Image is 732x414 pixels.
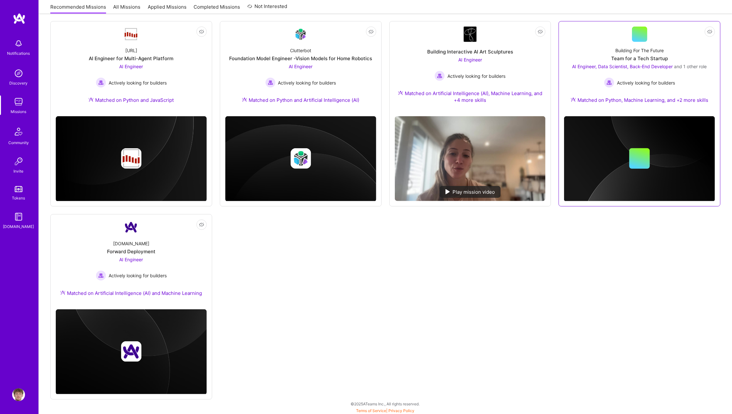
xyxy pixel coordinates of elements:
[12,155,25,168] img: Invite
[13,13,26,24] img: logo
[121,148,141,169] img: Company logo
[119,257,143,262] span: AI Engineer
[707,29,712,34] i: icon EyeClosed
[14,168,24,175] div: Invite
[11,108,27,115] div: Missions
[12,67,25,80] img: discovery
[56,220,207,304] a: Company Logo[DOMAIN_NAME]Forward DeploymentAI Engineer Actively looking for buildersActively look...
[56,116,207,202] img: cover
[107,248,155,255] div: Forward Deployment
[15,186,22,192] img: tokens
[96,271,106,281] img: Actively looking for builders
[225,27,376,111] a: Company LogoClutterbotFoundation Model Engineer -Vision Models for Home RoboticsAI Engineer Activ...
[242,97,359,103] div: Matched on Python and Artificial Intelligence (AI)
[125,47,137,54] div: [URL]
[458,57,482,62] span: AI Engineer
[278,79,336,86] span: Actively looking for builders
[10,80,28,86] div: Discovery
[109,272,167,279] span: Actively looking for builders
[564,116,715,202] img: cover
[123,220,139,235] img: Company Logo
[369,29,374,34] i: icon EyeClosed
[290,47,311,54] div: Clutterbot
[60,290,202,296] div: Matched on Artificial Intelligence (AI) and Machine Learning
[56,309,207,395] img: cover
[538,29,543,34] i: icon EyeClosed
[113,240,149,247] div: [DOMAIN_NAME]
[440,186,501,198] div: Play mission video
[89,55,173,62] div: AI Engineer for Multi-Agent Platform
[674,64,707,69] span: and 1 other role
[199,29,204,34] i: icon EyeClosed
[435,71,445,81] img: Actively looking for builders
[119,64,143,69] span: AI Engineer
[398,90,403,95] img: Ateam Purple Icon
[38,396,732,412] div: © 2025 ATeams Inc., All rights reserved.
[194,4,240,14] a: Completed Missions
[229,55,372,62] div: Foundation Model Engineer -Vision Models for Home Robotics
[123,28,139,41] img: Company Logo
[60,290,65,295] img: Ateam Purple Icon
[604,77,614,88] img: Actively looking for builders
[12,210,25,223] img: guide book
[88,97,94,102] img: Ateam Purple Icon
[88,97,174,103] div: Matched on Python and JavaScript
[11,124,26,139] img: Community
[356,408,386,413] a: Terms of Service
[290,148,311,169] img: Company logo
[113,4,141,14] a: All Missions
[12,195,25,201] div: Tokens
[464,27,477,42] img: Company Logo
[56,27,207,111] a: Company Logo[URL]AI Engineer for Multi-Agent PlatformAI Engineer Actively looking for buildersAct...
[356,408,414,413] span: |
[388,408,414,413] a: Privacy Policy
[7,50,30,57] div: Notifications
[617,79,675,86] span: Actively looking for builders
[8,139,29,146] div: Community
[3,223,34,230] div: [DOMAIN_NAME]
[564,27,715,111] a: Building For The FutureTeam for a Tech StartupAI Engineer, Data Scientist, Back-End Developer and...
[121,341,141,362] img: Company logo
[96,77,106,88] img: Actively looking for builders
[572,64,673,69] span: AI Engineer, Data Scientist, Back-End Developer
[571,97,708,103] div: Matched on Python, Machine Learning, and +2 more skills
[447,73,505,79] span: Actively looking for builders
[50,4,106,14] a: Recommended Missions
[199,222,204,227] i: icon EyeClosed
[445,189,450,194] img: play
[247,3,287,14] a: Not Interested
[109,79,167,86] span: Actively looking for builders
[615,47,664,54] div: Building For The Future
[12,95,25,108] img: teamwork
[289,64,312,69] span: AI Engineer
[242,97,247,102] img: Ateam Purple Icon
[12,388,25,401] img: User Avatar
[11,388,27,401] a: User Avatar
[293,27,308,42] img: Company Logo
[12,37,25,50] img: bell
[427,48,513,55] div: Building Interactive AI Art Sculptures
[611,55,668,62] div: Team for a Tech Startup
[395,27,546,111] a: Company LogoBuilding Interactive AI Art SculpturesAI Engineer Actively looking for buildersActive...
[265,77,276,88] img: Actively looking for builders
[395,116,546,201] img: No Mission
[395,90,546,103] div: Matched on Artificial Intelligence (AI), Machine Learning, and +4 more skills
[225,116,376,202] img: cover
[148,4,187,14] a: Applied Missions
[571,97,576,102] img: Ateam Purple Icon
